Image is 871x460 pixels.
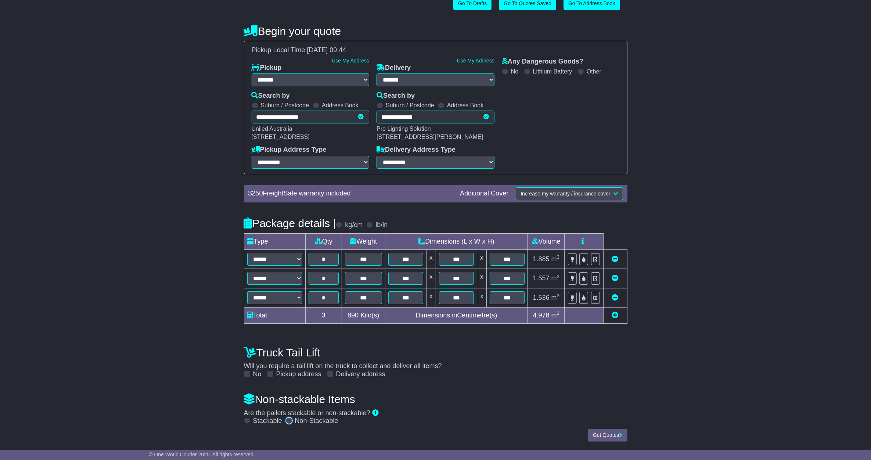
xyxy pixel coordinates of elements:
label: lb/in [375,221,388,229]
sup: 3 [557,274,560,279]
span: 890 [348,312,359,319]
label: Delivery address [336,370,385,378]
label: Address Book [447,102,484,109]
td: x [477,288,487,307]
label: Delivery [377,64,411,72]
span: Increase my warranty / insurance cover [521,191,610,197]
td: Kilo(s) [342,308,385,324]
div: Will you require a tail lift on the truck to collect and deliver all items? [240,342,631,378]
label: Any Dangerous Goods? [502,58,583,66]
td: x [426,288,436,307]
span: 1.885 [533,255,550,263]
label: Pickup Address Type [252,146,327,154]
button: Increase my warranty / insurance cover [516,187,623,200]
label: No [511,68,518,75]
span: Pro Lighting Solution [377,126,431,132]
td: x [477,269,487,288]
td: Total [244,308,305,324]
span: Uniled Australia [252,126,292,132]
td: x [426,269,436,288]
a: Remove this item [612,294,619,301]
td: Qty [305,233,342,249]
span: 1.557 [533,274,550,282]
sup: 3 [557,254,560,260]
span: m [551,274,560,282]
span: m [551,255,560,263]
h4: Package details | [244,217,336,229]
a: Use My Address [332,58,369,64]
td: Volume [528,233,565,249]
label: Delivery Address Type [377,146,456,154]
label: Search by [252,92,290,100]
div: $ FreightSafe warranty included [245,190,457,198]
h4: Non-stackable Items [244,393,627,405]
h4: Truck Tail Lift [244,346,627,359]
span: m [551,312,560,319]
label: No [253,370,262,378]
td: x [426,249,436,269]
sup: 3 [557,310,560,316]
a: Add new item [612,312,619,319]
label: Pickup [252,64,282,72]
label: Stackable [253,417,282,425]
a: Use My Address [457,58,494,64]
div: Additional Cover [456,190,512,198]
button: Get Quotes [588,429,627,442]
td: Type [244,233,305,249]
label: kg/cm [345,221,363,229]
span: 1.536 [533,294,550,301]
label: Suburb / Postcode [261,102,309,109]
span: m [551,294,560,301]
span: 250 [252,190,263,197]
a: Remove this item [612,255,619,263]
label: Pickup address [276,370,321,378]
td: Weight [342,233,385,249]
label: Address Book [322,102,359,109]
td: Dimensions (L x W x H) [385,233,528,249]
span: © One World Courier 2025. All rights reserved. [149,452,255,457]
span: Are the pallets stackable or non-stackable? [244,409,370,417]
td: Dimensions in Centimetre(s) [385,308,528,324]
td: x [477,249,487,269]
div: Pickup Local Time: [248,46,623,54]
label: Search by [377,92,415,100]
span: [STREET_ADDRESS] [252,134,310,140]
span: [STREET_ADDRESS][PERSON_NAME] [377,134,483,140]
label: Other [587,68,601,75]
h4: Begin your quote [244,25,627,37]
sup: 3 [557,293,560,298]
span: 4.978 [533,312,550,319]
a: Remove this item [612,274,619,282]
label: Lithium Battery [533,68,572,75]
td: 3 [305,308,342,324]
label: Suburb / Postcode [386,102,434,109]
label: Non-Stackable [295,417,338,425]
span: [DATE] 09:44 [307,46,346,54]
